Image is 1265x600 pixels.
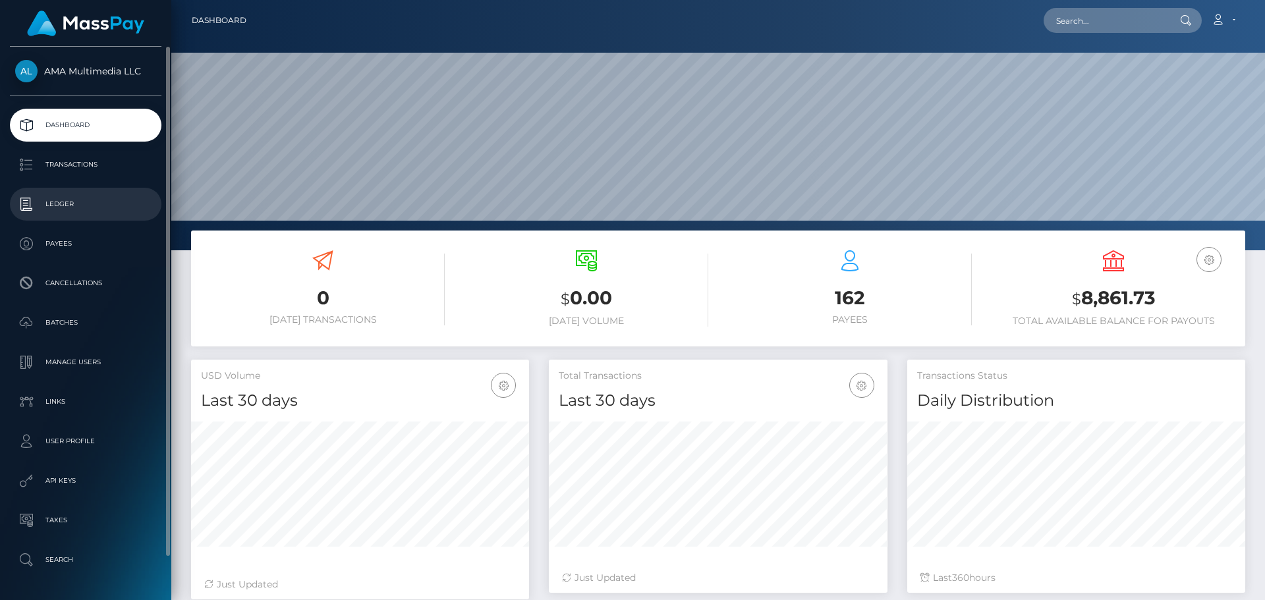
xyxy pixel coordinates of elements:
small: $ [1072,290,1081,308]
h6: Payees [728,314,972,325]
p: Ledger [15,194,156,214]
p: Taxes [15,510,156,530]
p: Manage Users [15,352,156,372]
a: API Keys [10,464,161,497]
a: Transactions [10,148,161,181]
div: Just Updated [562,571,874,585]
h3: 0 [201,285,445,311]
h3: 162 [728,285,972,311]
p: Transactions [15,155,156,175]
h5: Total Transactions [559,369,877,383]
a: User Profile [10,425,161,458]
a: Manage Users [10,346,161,379]
a: Dashboard [10,109,161,142]
input: Search... [1044,8,1167,33]
h3: 8,861.73 [992,285,1235,312]
h5: Transactions Status [917,369,1235,383]
img: AMA Multimedia LLC [15,60,38,82]
h4: Daily Distribution [917,389,1235,412]
h6: [DATE] Transactions [201,314,445,325]
p: API Keys [15,471,156,491]
a: Links [10,385,161,418]
span: 360 [952,572,969,584]
p: Search [15,550,156,570]
h4: Last 30 days [201,389,519,412]
h6: Total Available Balance for Payouts [992,315,1235,327]
img: MassPay Logo [27,11,144,36]
span: AMA Multimedia LLC [10,65,161,77]
div: Just Updated [204,578,516,591]
a: Batches [10,306,161,339]
h3: 0.00 [464,285,708,312]
h5: USD Volume [201,369,519,383]
p: Dashboard [15,115,156,135]
a: Cancellations [10,267,161,300]
p: Batches [15,313,156,333]
a: Payees [10,227,161,260]
p: Cancellations [15,273,156,293]
a: Taxes [10,504,161,537]
h4: Last 30 days [559,389,877,412]
a: Dashboard [192,7,246,34]
a: Ledger [10,188,161,221]
small: $ [561,290,570,308]
p: Links [15,392,156,412]
a: Search [10,543,161,576]
p: Payees [15,234,156,254]
div: Last hours [920,571,1232,585]
p: User Profile [15,431,156,451]
h6: [DATE] Volume [464,315,708,327]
